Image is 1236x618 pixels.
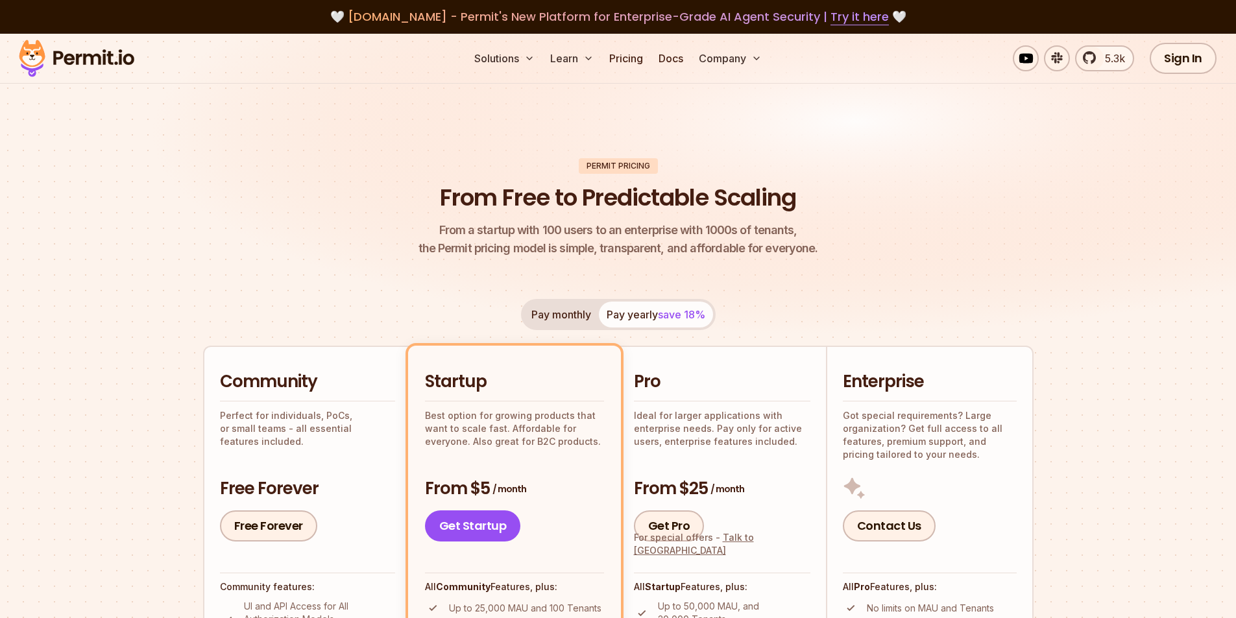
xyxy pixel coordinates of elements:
[220,409,395,448] p: Perfect for individuals, PoCs, or small teams - all essential features included.
[220,370,395,394] h2: Community
[604,45,648,71] a: Pricing
[469,45,540,71] button: Solutions
[418,221,818,257] p: the Permit pricing model is simple, transparent, and affordable for everyone.
[1075,45,1134,71] a: 5.3k
[425,409,604,448] p: Best option for growing products that want to scale fast. Affordable for everyone. Also great for...
[425,477,604,501] h3: From $5
[449,602,601,615] p: Up to 25,000 MAU and 100 Tenants
[220,477,395,501] h3: Free Forever
[31,8,1205,26] div: 🤍 🤍
[348,8,889,25] span: [DOMAIN_NAME] - Permit's New Platform for Enterprise-Grade AI Agent Security |
[425,580,604,593] h4: All Features, plus:
[653,45,688,71] a: Docs
[634,580,810,593] h4: All Features, plus:
[220,510,317,541] a: Free Forever
[634,477,810,501] h3: From $25
[634,531,810,557] div: For special offers -
[436,581,491,592] strong: Community
[1097,51,1125,66] span: 5.3k
[830,8,889,25] a: Try it here
[418,221,818,239] span: From a startup with 100 users to an enterprise with 1000s of tenants,
[843,580,1017,593] h4: All Features, plus:
[694,45,767,71] button: Company
[710,482,744,495] span: / month
[634,370,810,394] h2: Pro
[843,370,1017,394] h2: Enterprise
[867,602,994,615] p: No limits on MAU and Tenants
[634,409,810,448] p: Ideal for larger applications with enterprise needs. Pay only for active users, enterprise featur...
[492,482,526,495] span: / month
[1150,43,1217,74] a: Sign In
[440,182,796,214] h1: From Free to Predictable Scaling
[634,510,705,541] a: Get Pro
[220,580,395,593] h4: Community features:
[579,158,658,174] div: Permit Pricing
[645,581,681,592] strong: Startup
[524,302,599,327] button: Pay monthly
[843,409,1017,461] p: Got special requirements? Large organization? Get full access to all features, premium support, a...
[425,370,604,394] h2: Startup
[425,510,521,541] a: Get Startup
[545,45,599,71] button: Learn
[13,36,140,80] img: Permit logo
[843,510,936,541] a: Contact Us
[854,581,870,592] strong: Pro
